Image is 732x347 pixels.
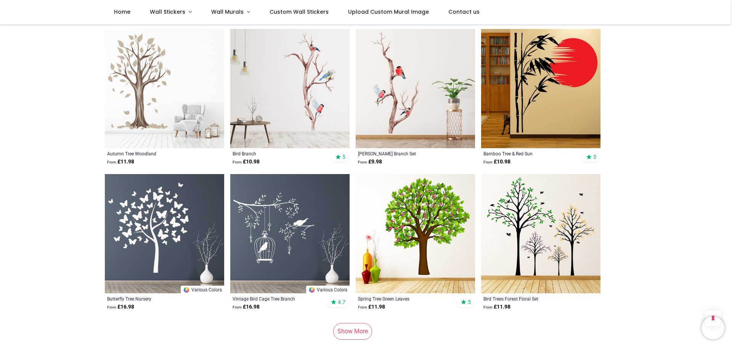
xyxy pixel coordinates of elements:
a: Vintage Bird Cage Tree Branch [233,296,324,302]
img: Color Wheel [183,286,190,293]
img: Bird Trees Forest Floral Wall Sticker Set [481,174,600,293]
span: Upload Custom Mural Image [348,8,429,16]
a: Spring Tree Green Leaves [358,296,450,302]
a: Bird Trees Forest Floral Set [483,296,575,302]
a: Bamboo Tree & Red Sun [483,150,575,157]
span: From [358,305,367,309]
img: Butterfly Tree Nursery Wall Sticker [105,174,224,293]
span: From [233,305,242,309]
img: Color Wheel [308,286,315,293]
span: 5 [342,154,345,160]
strong: £ 11.98 [107,158,134,166]
a: Various Colors [181,286,224,293]
span: Wall Stickers [150,8,185,16]
span: Wall Murals [211,8,244,16]
iframe: Brevo live chat [701,317,724,339]
a: Autumn Tree Woodland [107,150,199,157]
img: Vintage Bird Cage Tree Branch Wall Sticker [230,174,350,293]
strong: £ 9.98 [358,158,382,166]
a: Butterfly Tree Nursery [107,296,199,302]
span: 5 [468,299,471,305]
img: Autumn Tree Woodland Wall Sticker [105,29,224,148]
span: From [483,305,493,309]
span: Home [114,8,130,16]
strong: £ 11.98 [483,303,510,311]
img: Spring Tree Green Leaves Wall Sticker [356,174,475,293]
span: 5 [593,154,596,160]
a: Bird Branch [233,150,324,157]
img: Bamboo Tree & Red Sun Wall Sticker [481,29,600,148]
span: From [483,160,493,164]
span: From [107,305,116,309]
strong: £ 10.98 [233,158,260,166]
strong: £ 16.98 [107,303,134,311]
a: [PERSON_NAME] Branch Set [358,150,450,157]
span: From [358,160,367,164]
span: From [107,160,116,164]
span: 4.7 [338,299,345,305]
span: Contact us [448,8,480,16]
a: Various Colors [306,286,350,293]
span: Custom Wall Stickers [270,8,329,16]
strong: £ 10.98 [483,158,510,166]
a: Show More [333,323,372,340]
strong: £ 11.98 [358,303,385,311]
strong: £ 16.98 [233,303,260,311]
img: Robin Bird Branch Wall Sticker Set [356,29,475,148]
img: Bird Branch Wall Sticker [230,29,350,148]
span: From [233,160,242,164]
